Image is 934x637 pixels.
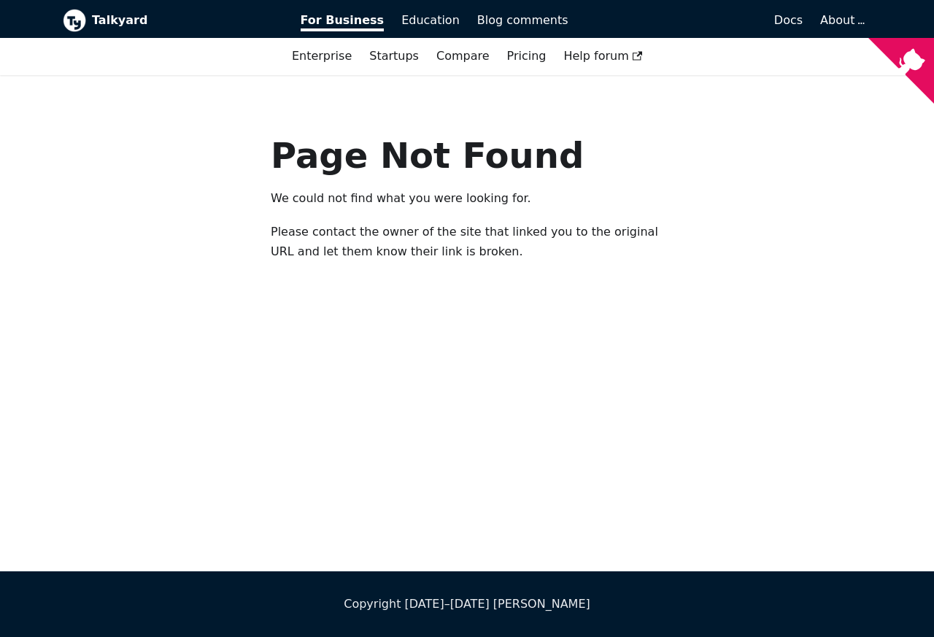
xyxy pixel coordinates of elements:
[360,44,428,69] a: Startups
[63,9,280,32] a: Talkyard logoTalkyard
[468,8,577,33] a: Blog comments
[477,13,568,27] span: Blog comments
[498,44,555,69] a: Pricing
[820,13,862,27] a: About
[301,13,385,31] span: For Business
[271,223,663,261] p: Please contact the owner of the site that linked you to the original URL and let them know their ...
[63,9,86,32] img: Talkyard logo
[271,134,663,177] h1: Page Not Found
[401,13,460,27] span: Education
[63,595,871,614] div: Copyright [DATE]–[DATE] [PERSON_NAME]
[436,49,490,63] a: Compare
[393,8,468,33] a: Education
[577,8,812,33] a: Docs
[292,8,393,33] a: For Business
[271,189,663,208] p: We could not find what you were looking for.
[283,44,360,69] a: Enterprise
[555,44,651,69] a: Help forum
[774,13,803,27] span: Docs
[92,11,280,30] b: Talkyard
[563,49,642,63] span: Help forum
